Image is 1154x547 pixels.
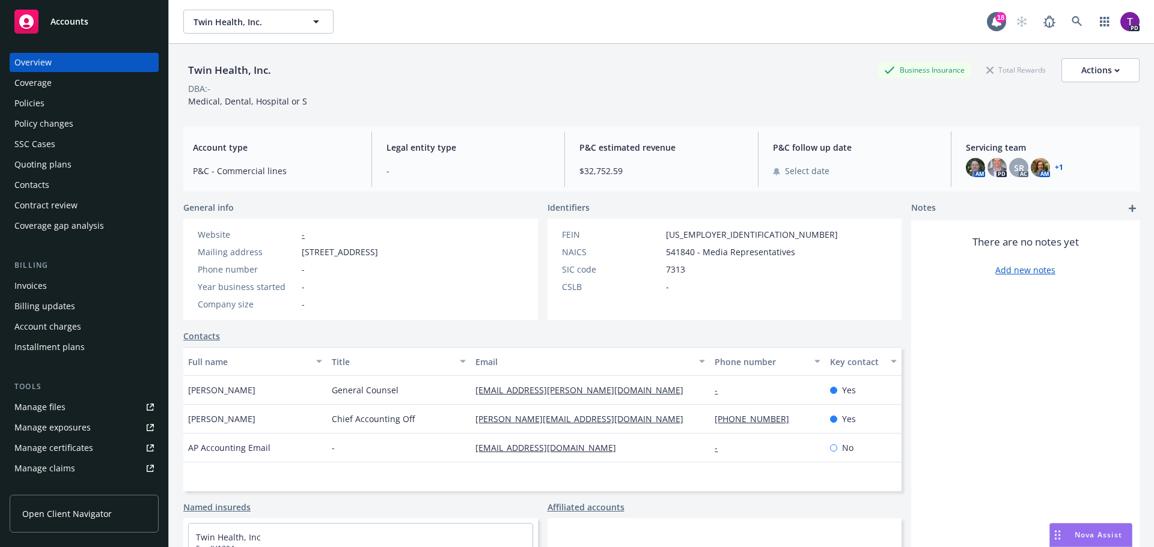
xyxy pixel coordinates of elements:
[332,355,453,368] div: Title
[1031,158,1050,177] img: photo
[562,280,661,293] div: CSLB
[50,17,88,26] span: Accounts
[715,384,727,396] a: -
[715,355,807,368] div: Phone number
[10,259,159,271] div: Billing
[10,337,159,357] a: Installment plans
[1049,523,1132,547] button: Nova Assist
[188,413,255,425] span: [PERSON_NAME]
[1055,164,1063,171] a: +1
[194,16,298,28] span: Twin Health, Inc.
[1050,524,1065,546] div: Drag to move
[193,141,357,154] span: Account type
[332,441,335,454] span: -
[302,246,378,258] span: [STREET_ADDRESS]
[666,246,795,258] span: 541840 - Media Representatives
[14,418,91,437] div: Manage exposures
[14,216,104,235] div: Coverage gap analysis
[10,114,159,133] a: Policy changes
[548,501,624,513] a: Affiliated accounts
[198,246,297,258] div: Mailing address
[10,155,159,174] a: Quoting plans
[966,141,1130,154] span: Servicing team
[188,384,255,396] span: [PERSON_NAME]
[188,441,270,454] span: AP Accounting Email
[386,141,551,154] span: Legal entity type
[14,73,52,92] div: Coverage
[302,298,305,310] span: -
[188,95,307,107] span: Medical, Dental, Hospital or S
[332,413,415,425] span: Chief Accounting Off
[302,280,305,293] span: -
[1061,58,1140,82] button: Actions
[995,264,1055,276] a: Add new notes
[1081,59,1120,82] div: Actions
[14,155,72,174] div: Quoting plans
[332,384,398,396] span: General Counsel
[562,246,661,258] div: NAICS
[10,438,159,458] a: Manage certificates
[183,330,220,342] a: Contacts
[14,175,49,195] div: Contacts
[548,201,590,214] span: Identifiers
[10,317,159,336] a: Account charges
[471,347,710,376] button: Email
[10,175,159,195] a: Contacts
[475,442,626,453] a: [EMAIL_ADDRESS][DOMAIN_NAME]
[710,347,825,376] button: Phone number
[966,158,985,177] img: photo
[193,165,357,177] span: P&C - Commercial lines
[14,196,78,215] div: Contract review
[475,355,692,368] div: Email
[14,438,93,458] div: Manage certificates
[579,141,743,154] span: P&C estimated revenue
[10,94,159,113] a: Policies
[188,82,210,95] div: DBA: -
[14,397,66,417] div: Manage files
[1125,201,1140,216] a: add
[980,62,1052,77] div: Total Rewards
[842,441,853,454] span: No
[988,158,1007,177] img: photo
[1037,10,1061,34] a: Report a Bug
[198,298,297,310] div: Company size
[773,141,937,154] span: P&C follow up date
[995,12,1006,23] div: 18
[842,413,856,425] span: Yes
[666,280,669,293] span: -
[10,216,159,235] a: Coverage gap analysis
[830,355,884,368] div: Key contact
[10,134,159,154] a: SSC Cases
[972,235,1079,249] span: There are no notes yet
[878,62,971,77] div: Business Insurance
[14,297,75,316] div: Billing updates
[14,134,55,154] div: SSC Cases
[183,347,327,376] button: Full name
[14,114,73,133] div: Policy changes
[10,5,159,38] a: Accounts
[14,317,81,336] div: Account charges
[14,94,44,113] div: Policies
[196,531,261,543] a: Twin Health, Inc
[183,501,251,513] a: Named insureds
[10,53,159,72] a: Overview
[386,165,551,177] span: -
[327,347,471,376] button: Title
[842,384,856,396] span: Yes
[911,201,936,216] span: Notes
[14,479,71,498] div: Manage BORs
[1014,162,1024,174] span: SR
[183,201,234,214] span: General info
[14,53,52,72] div: Overview
[785,165,829,177] span: Select date
[14,337,85,357] div: Installment plans
[1010,10,1034,34] a: Start snowing
[825,347,902,376] button: Key contact
[579,165,743,177] span: $32,752.59
[10,276,159,295] a: Invoices
[10,73,159,92] a: Coverage
[188,355,309,368] div: Full name
[302,229,305,240] a: -
[198,280,297,293] div: Year business started
[562,263,661,276] div: SIC code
